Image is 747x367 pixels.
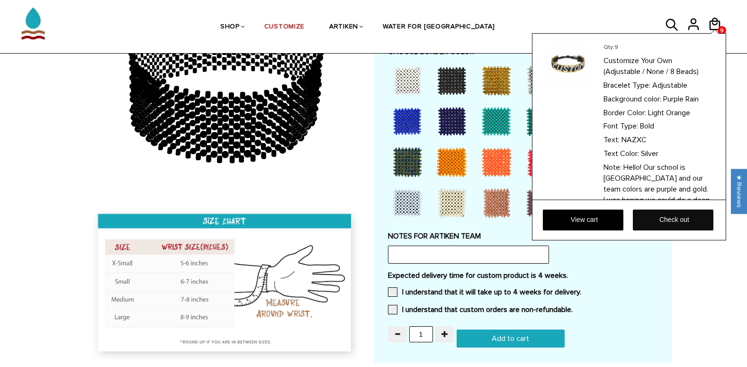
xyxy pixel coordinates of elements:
[477,102,520,140] div: Turquoise
[603,121,638,131] span: Font Type:
[547,43,589,86] img: Customize Your Own
[457,330,565,348] input: Add to cart
[603,149,639,158] span: Text Color:
[603,43,710,51] p: Qty:
[388,271,658,280] label: Expected delivery time for custom product is 4 weeks.
[603,81,650,90] span: Bracelet Type:
[641,149,658,158] span: Silver
[603,163,710,270] span: Hello! Our school is [GEOGRAPHIC_DATA] and our team colors are purple and gold. I was hoping we c...
[543,210,623,230] a: View cart
[614,44,618,51] span: 9
[388,61,431,99] div: White
[432,183,475,221] div: Cream
[603,54,710,77] a: Customize Your Own (Adjustable / None / 8 Beads)
[603,135,620,145] span: Text:
[603,108,646,118] span: Border Color:
[640,121,654,131] span: Bold
[652,81,687,90] span: Adjustable
[383,3,495,52] a: WATER FOR [GEOGRAPHIC_DATA]
[603,163,621,172] span: Note:
[731,169,747,214] div: Click to open Judge.me floating reviews tab
[388,231,658,241] label: NOTES FOR ARTIKEN TEAM
[522,183,564,221] div: Purple Rain
[477,143,520,181] div: Orange
[621,135,647,145] span: NAZXC
[633,210,713,230] a: Check out
[663,94,699,104] span: Purple Rain
[220,3,240,52] a: SHOP
[329,3,358,52] a: ARTIKEN
[522,61,564,99] div: Silver
[477,183,520,221] div: Rose Gold
[648,108,690,118] span: Light Orange
[522,102,564,140] div: Teal
[388,143,431,181] div: Peacock
[388,305,573,314] label: I understand that custom orders are non-refundable.
[603,94,661,104] span: Background color:
[477,61,520,99] div: Gold
[432,143,475,181] div: Light Orange
[388,287,581,297] label: I understand that it will take up to 4 weeks for delivery.
[432,61,475,99] div: Black
[432,102,475,140] div: Dark Blue
[264,3,305,52] a: CUSTOMIZE
[388,183,431,221] div: Baby Blue
[388,102,431,140] div: Bush Blue
[522,143,564,181] div: Red
[90,206,362,364] img: size_chart_new.png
